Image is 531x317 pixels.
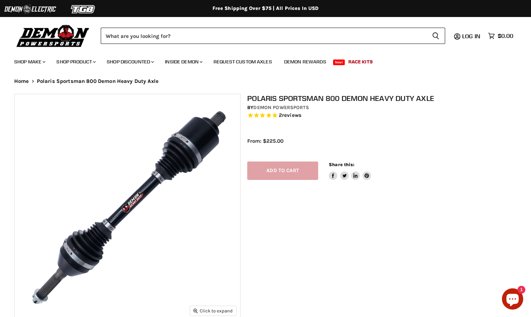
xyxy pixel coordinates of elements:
a: Log in [459,33,485,39]
span: reviews [282,112,302,118]
a: Shop Make [9,55,50,69]
img: TGB Logo 2 [57,2,110,16]
aside: Share this: [329,162,371,180]
a: Demon Powersports [253,104,309,111]
span: Click to expand [193,308,233,313]
span: Log in [462,33,480,40]
a: Request Custom Axles [208,55,277,69]
img: Demon Powersports [14,23,92,48]
a: Demon Rewards [279,55,332,69]
span: $0.00 [498,33,513,39]
input: Search [101,28,426,44]
div: by [247,104,524,112]
a: Shop Discounted [101,55,158,69]
a: $0.00 [485,31,517,41]
a: Inside Demon [160,55,207,69]
span: From: $225.00 [247,138,283,144]
span: Share this: [329,162,354,167]
span: Polaris Sportsman 800 Demon Heavy Duty Axle [37,78,159,84]
a: Shop Product [51,55,100,69]
form: Product [101,28,445,44]
ul: Main menu [9,52,511,69]
span: New! [333,60,345,65]
a: Race Kits [343,55,378,69]
img: Demon Electric Logo 2 [4,2,57,16]
button: Search [426,28,445,44]
inbox-online-store-chat: Shopify online store chat [500,288,525,311]
span: Rated 5.0 out of 5 stars 2 reviews [247,112,524,119]
button: Click to expand [190,306,236,316]
h1: Polaris Sportsman 800 Demon Heavy Duty Axle [247,94,524,103]
span: 2 reviews [279,112,302,118]
a: Home [14,78,29,84]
